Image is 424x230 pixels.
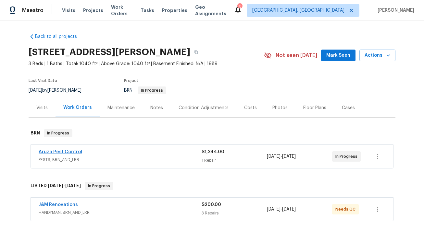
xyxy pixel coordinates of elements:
div: Cases [342,105,355,111]
span: In Progress [335,153,360,160]
div: Notes [150,105,163,111]
div: Condition Adjustments [179,105,229,111]
span: Project [124,79,138,83]
span: In Progress [44,130,72,136]
span: [GEOGRAPHIC_DATA], [GEOGRAPHIC_DATA] [252,7,344,14]
span: BRN [124,88,166,93]
span: [DATE] [65,183,81,188]
span: [DATE] [29,88,42,93]
div: Floor Plans [303,105,326,111]
span: Not seen [DATE] [276,52,317,59]
span: Maestro [22,7,44,14]
span: [DATE] [267,154,281,159]
button: Copy Address [190,46,202,58]
span: 3 Beds | 1 Baths | Total: 1040 ft² | Above Grade: 1040 ft² | Basement Finished: N/A | 1989 [29,61,264,67]
button: Actions [359,50,395,62]
span: [DATE] [282,154,296,159]
div: Work Orders [63,104,92,111]
span: HANDYMAN, BRN_AND_LRR [39,209,202,216]
span: [DATE] [282,207,296,212]
span: - [267,153,296,160]
span: - [48,183,81,188]
h6: LISTED [31,182,81,190]
h6: BRN [31,129,40,137]
div: by [PERSON_NAME] [29,86,89,94]
span: Visits [62,7,75,14]
div: Visits [36,105,48,111]
div: Maintenance [107,105,135,111]
span: - [267,206,296,213]
span: Needs QC [335,206,358,213]
a: J&M Renovations [39,202,78,207]
div: 3 Repairs [202,210,267,216]
span: Work Orders [111,4,133,17]
span: In Progress [85,183,113,189]
div: LISTED [DATE]-[DATE]In Progress [29,176,395,196]
div: 5 [237,4,242,10]
span: [DATE] [48,183,63,188]
span: $200.00 [202,202,221,207]
span: Geo Assignments [195,4,226,17]
div: BRN In Progress [29,123,395,144]
span: Mark Seen [326,52,350,60]
div: 1 Repair [202,157,267,164]
span: $1,344.00 [202,150,224,154]
span: Actions [365,52,390,60]
a: Back to all projects [29,33,91,40]
span: Projects [83,7,103,14]
a: Aruza Pest Control [39,150,82,154]
span: Properties [162,7,187,14]
button: Mark Seen [321,50,355,62]
div: Costs [244,105,257,111]
span: In Progress [138,88,166,92]
h2: [STREET_ADDRESS][PERSON_NAME] [29,49,190,55]
div: Photos [272,105,288,111]
span: Tasks [141,8,154,13]
span: PESTS, BRN_AND_LRR [39,156,202,163]
span: [PERSON_NAME] [375,7,414,14]
span: [DATE] [267,207,281,212]
span: Last Visit Date [29,79,57,83]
